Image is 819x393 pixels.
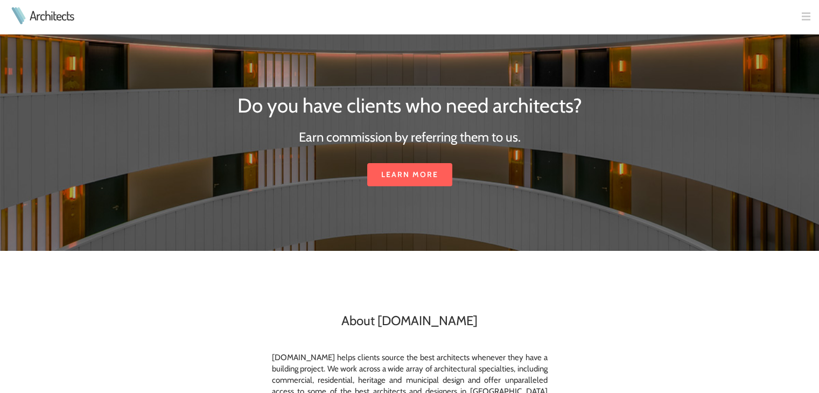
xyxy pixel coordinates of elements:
[9,7,28,24] img: Architects
[367,163,452,186] a: Learn more
[143,128,677,147] h2: Earn commission by referring them to us.
[30,9,74,22] a: Architects
[237,93,582,117] span: Do you have clients who need architects?
[272,311,548,331] h2: About [DOMAIN_NAME]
